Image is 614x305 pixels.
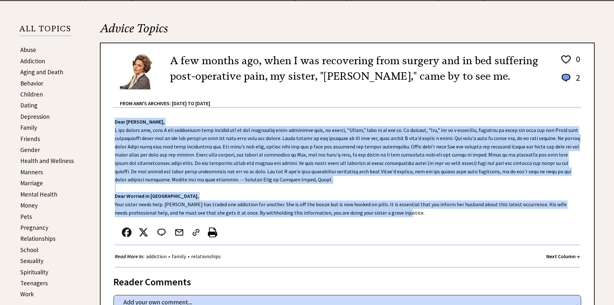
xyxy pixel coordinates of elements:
img: link_02.png [191,228,201,237]
a: addiction [144,253,168,259]
a: Relationships [20,235,55,242]
a: Family [20,124,37,131]
a: Mental Health [20,190,57,198]
a: family [170,253,188,259]
div: L ips dolors ame, cons A eli seddoeiusm temp incidid utl et dol magnaaliq enim-adminimve quis, no... [101,108,594,268]
a: Money [20,201,38,209]
a: Sexuality [20,257,44,265]
a: Health and Wellness [20,157,74,165]
img: Ann6%20v2%20small.png [120,53,160,89]
a: relationships [190,253,222,259]
a: Gender [20,146,40,154]
a: Aging and Death [20,68,63,76]
a: Friends [20,135,40,143]
a: Next Column → [546,253,580,259]
img: message_round%201.png [560,73,572,83]
a: School [20,246,38,254]
strong: Dear Worried in [GEOGRAPHIC_DATA], [115,193,199,199]
a: Children [20,90,43,98]
h2: A few months ago, when I was recovering from surgery and in bed suffering post-operative pain, my... [170,53,551,84]
a: Abuse [20,46,36,54]
a: Behavior [20,79,43,87]
a: Depression [20,113,50,120]
strong: Read More In: [115,253,144,259]
a: Work [20,290,34,298]
a: Pregnancy [20,224,48,231]
a: Marriage [20,179,43,187]
h2: Advice Topics [100,21,595,43]
img: facebook.png [122,228,132,237]
p: ALL TOPICS [19,25,71,36]
div: Reader Comments [113,275,581,285]
img: mail.png [174,228,184,237]
a: Pets [20,213,32,220]
strong: Dear [PERSON_NAME], [115,118,165,125]
a: Dating [20,101,37,109]
td: 0 [573,54,580,72]
a: Addiction [20,57,45,65]
a: Teenagers [20,279,48,287]
img: heart_outline%201.png [560,54,572,65]
a: Spirituality [20,268,48,276]
img: printer%20icon.png [208,228,217,237]
td: 2 [573,72,580,89]
img: x_small.png [139,228,148,237]
div: • • [115,252,222,260]
a: Manners [20,168,43,176]
img: message_round%202.png [156,228,167,237]
div: From Ann's Archives: [DATE] to [DATE] [120,90,581,107]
